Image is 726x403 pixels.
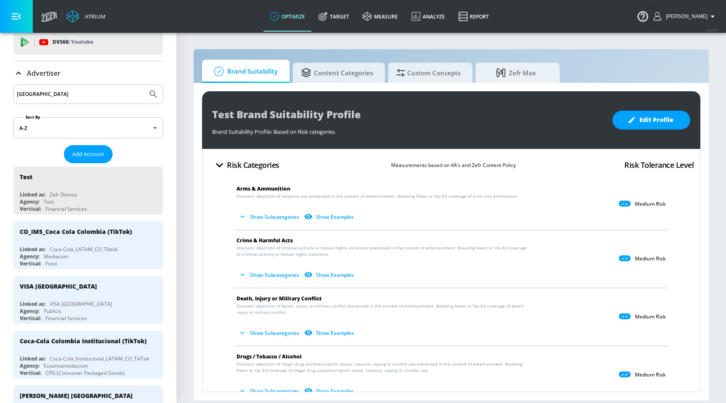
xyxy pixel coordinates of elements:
span: Death, Injury or Military Conflict [237,295,322,302]
div: Zefr Demos [50,191,77,198]
div: VISA [GEOGRAPHIC_DATA]Linked as:VISA [GEOGRAPHIC_DATA]Agency:PublicisVertical:Financial Services [13,276,163,324]
button: Show Subcategories [237,384,302,398]
div: Vertical: [20,369,41,376]
button: Risk Categories [209,155,283,175]
button: Submit Search [144,85,163,103]
div: VISA [GEOGRAPHIC_DATA] [50,300,112,308]
div: Agency: [20,308,39,315]
button: Show Subcategories [237,210,302,224]
button: Show Examples [302,326,357,340]
div: Coca-Cola Colombia Institucional (TikTok)Linked as:Coca-Cola_Institucional_LATAM_CO_TikTokAgency:... [13,331,163,379]
p: Medium Risk [635,201,666,207]
div: [PERSON_NAME] [GEOGRAPHIC_DATA] [20,392,133,400]
button: Show Examples [302,210,357,224]
div: CO_IMS_Coca Cola Colombia (TikTok) [20,228,132,236]
button: Show Examples [302,384,357,398]
span: Dramatic depiction of illegal drug use/prescription abuse, tobacco, vaping or alcohol use present... [237,361,528,374]
a: Analyze [405,1,452,32]
div: Essencemediacom [44,362,88,369]
p: DV360: [53,37,93,47]
span: v 4.24.0 [706,28,718,32]
h4: Risk Tolerance Level [624,159,694,171]
div: Vertical: [20,315,41,322]
div: Agency: [20,253,39,260]
div: Linked as: [20,300,45,308]
div: TestLinked as:Zefr DemosAgency:TestVertical:Financial Services [13,167,163,215]
div: Food [45,260,57,267]
a: Atrium [66,10,105,23]
div: Test [44,198,54,205]
div: Coca-Cola_Institucional_LATAM_CO_TikTok [50,355,149,362]
span: Zefr Max [484,63,548,83]
div: CPG (Consumer Packaged Goods) [45,369,125,376]
button: Show Examples [302,268,357,282]
button: Show Subcategories [237,326,302,340]
a: Report [452,1,496,32]
div: Mediacom [44,253,68,260]
span: Content Categories [301,63,373,83]
p: Medium Risk [635,255,666,262]
button: Show Subcategories [237,268,302,282]
h4: Risk Categories [227,159,279,171]
span: Dramatic depiction of death, injury, or military conflict presented in the context of entertainme... [237,303,528,316]
a: measure [356,1,405,32]
div: Vertical: [20,205,41,212]
div: Coca-Cola Colombia Institucional (TikTok) [20,337,147,345]
span: Crime & Harmful Acts [237,237,293,244]
label: Sort By [24,114,42,120]
div: Linked as: [20,246,45,253]
div: Atrium [82,13,105,20]
a: Target [312,1,356,32]
div: CO_IMS_Coca Cola Colombia (TikTok)Linked as:Coca-Cola_LATAM_CO_TiktokAgency:MediacomVertical:Food [13,221,163,269]
div: Coca-Cola_LATAM_CO_Tiktok [50,246,118,253]
span: Custom Concepts [397,63,460,83]
div: Linked as: [20,191,45,198]
div: Publicis [44,308,61,315]
div: VISA [GEOGRAPHIC_DATA] [20,282,97,290]
p: Measurements based on 4A’s and Zefr Content Policy [391,161,516,170]
div: A-Z [13,117,163,138]
div: Financial Services [45,315,87,322]
span: Dramatic depiction of criminal activity or human rights violations presented in the context of en... [237,245,528,257]
div: Advertiser [13,61,163,85]
p: Medium Risk [635,371,666,378]
p: Advertiser [27,69,60,78]
span: Add Account [72,149,104,159]
div: DV360: Youtube [13,29,163,55]
span: Dramatic depiction of weapons use presented in the context of entertainment. Breaking News or Op–... [237,193,518,199]
span: Arms & Ammunition [237,185,290,192]
div: Vertical: [20,260,41,267]
button: Open Resource Center [631,4,655,28]
div: Agency: [20,362,39,369]
span: Brand Suitability [210,61,278,82]
div: Agency: [20,198,39,205]
span: Drugs / Tobacco / Alcohol [237,353,302,360]
div: Test [20,173,32,181]
p: Youtube [71,37,93,46]
button: [PERSON_NAME] [653,11,718,21]
a: optimize [263,1,312,32]
button: Edit Profile [613,111,690,130]
button: Add Account [64,145,113,163]
div: Brand Suitability Profile: Based on Risk categories [212,124,604,135]
p: Medium Risk [635,313,666,320]
span: Edit Profile [629,115,673,125]
div: Financial Services [45,205,87,212]
div: Linked as: [20,355,45,362]
input: Search by name [17,89,144,100]
span: login as: justin.nim@zefr.com [663,13,708,19]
